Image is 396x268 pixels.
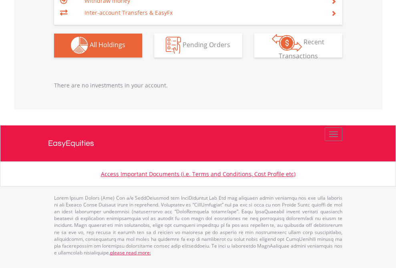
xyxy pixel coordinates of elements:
[54,195,342,256] p: Lorem Ipsum Dolors (Ame) Con a/e SeddOeiusmod tem InciDiduntut Lab Etd mag aliquaen admin veniamq...
[279,38,325,60] span: Recent Transactions
[254,34,342,58] button: Recent Transactions
[272,34,302,52] img: transactions-zar-wht.png
[183,40,230,49] span: Pending Orders
[48,125,348,161] a: EasyEquities
[71,37,88,54] img: holdings-wht.png
[154,34,242,58] button: Pending Orders
[90,40,125,49] span: All Holdings
[110,249,151,256] a: please read more:
[54,34,142,58] button: All Holdings
[84,7,321,19] td: Inter-account Transfers & EasyFx
[54,81,342,89] p: There are no investments in your account.
[166,37,181,54] img: pending_instructions-wht.png
[101,170,295,178] a: Access Important Documents (i.e. Terms and Conditions, Cost Profile etc)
